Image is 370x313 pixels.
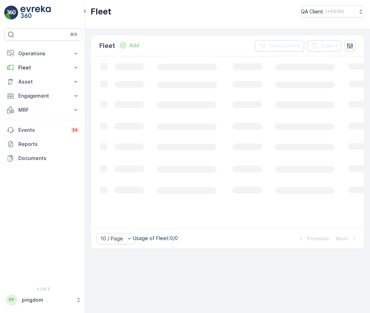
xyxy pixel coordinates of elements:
[321,42,337,49] p: Export
[4,137,82,151] a: Reports
[301,8,323,15] p: QA Client
[18,50,68,57] p: Operations
[255,40,304,51] button: Clear Filters
[18,92,68,99] p: Engagement
[4,287,82,291] span: v 1.50.3
[4,151,82,165] a: Documents
[129,42,139,49] p: Add
[99,41,115,51] p: Fleet
[18,78,68,85] p: Asset
[70,32,77,37] p: ⌘B
[335,234,358,243] button: Next
[18,141,79,148] p: Reports
[4,123,82,137] a: Events34
[4,89,82,103] button: Engagement
[22,296,72,303] p: pingdom
[326,9,344,14] p: ( +03:00 )
[18,155,79,162] p: Documents
[297,234,330,243] button: Previous
[307,235,329,242] p: Previous
[4,293,82,307] button: PPpingdom
[117,41,142,50] button: Add
[4,75,82,89] button: Asset
[20,6,51,20] img: logo_light-DOdMpM7g.png
[301,6,364,18] button: QA Client(+03:00)
[91,6,111,17] p: Fleet
[18,127,66,134] p: Events
[307,40,341,51] button: Export
[269,42,300,49] p: Clear Filters
[18,106,68,113] p: MRF
[133,235,178,242] p: Usage of Fleet : 0/0
[4,47,82,61] button: Operations
[18,64,68,71] p: Fleet
[6,294,17,306] div: PP
[72,127,78,133] p: 34
[4,103,82,117] button: MRF
[4,61,82,75] button: Fleet
[336,235,348,242] p: Next
[4,6,18,20] img: logo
